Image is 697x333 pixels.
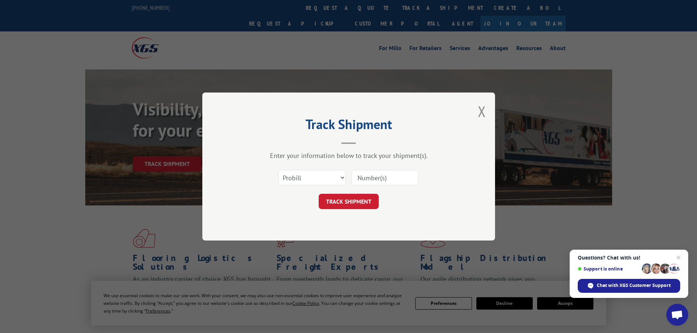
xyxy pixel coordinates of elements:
[239,151,458,160] div: Enter your information below to track your shipment(s).
[478,102,486,121] button: Close modal
[578,255,680,261] span: Questions? Chat with us!
[578,279,680,293] div: Chat with XGS Customer Support
[578,266,639,272] span: Support is online
[597,282,671,289] span: Chat with XGS Customer Support
[319,194,379,209] button: TRACK SHIPMENT
[666,304,688,326] div: Open chat
[351,170,419,185] input: Number(s)
[674,253,683,262] span: Close chat
[239,119,458,133] h2: Track Shipment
